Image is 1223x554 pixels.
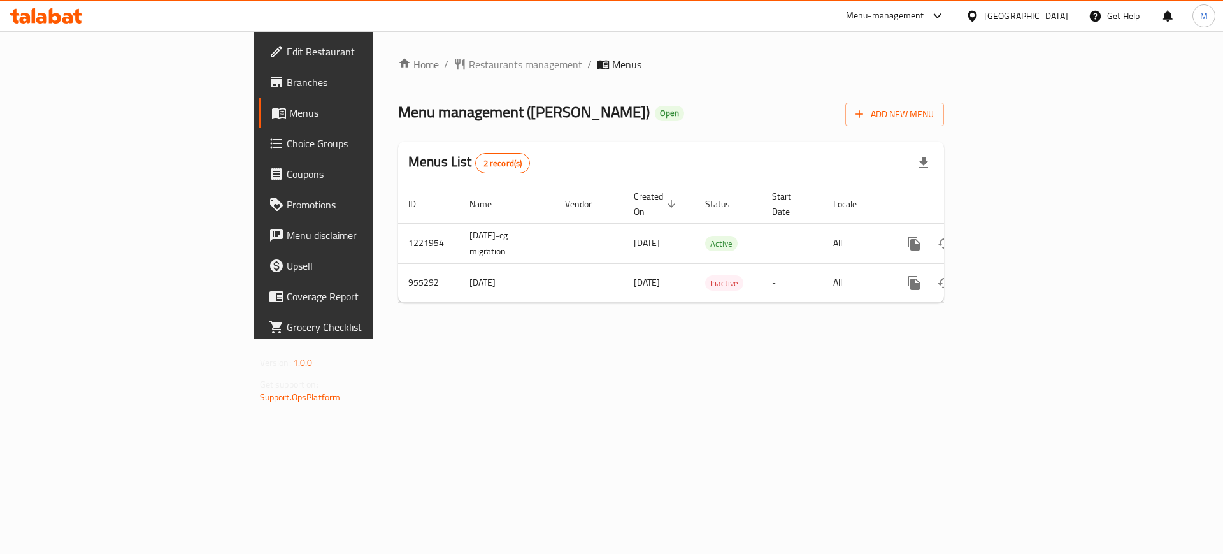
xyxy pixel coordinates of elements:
a: Upsell [259,251,458,281]
span: Edit Restaurant [287,44,448,59]
a: Choice Groups [259,128,458,159]
a: Menus [259,98,458,128]
span: 1.0.0 [293,354,313,371]
a: Branches [259,67,458,98]
div: Export file [908,148,939,179]
span: Restaurants management [469,57,582,72]
span: Menu management ( [PERSON_NAME] ) [398,98,650,126]
a: Support.OpsPlatform [260,389,341,405]
span: Coverage Report [287,289,448,304]
div: Open [655,106,684,121]
button: Change Status [929,228,960,259]
nav: breadcrumb [398,57,944,72]
div: Menu-management [846,8,924,24]
span: M [1200,9,1208,23]
td: All [823,223,889,263]
a: Grocery Checklist [259,312,458,342]
span: Promotions [287,197,448,212]
th: Actions [889,185,1031,224]
span: [DATE] [634,235,660,251]
span: Inactive [705,276,743,291]
a: Promotions [259,189,458,220]
button: more [899,268,929,298]
h2: Menus List [408,152,530,173]
a: Menu disclaimer [259,220,458,251]
span: Vendor [565,196,608,212]
table: enhanced table [398,185,1031,303]
span: Version: [260,354,291,371]
button: more [899,228,929,259]
span: Choice Groups [287,136,448,151]
span: Branches [287,75,448,90]
button: Add New Menu [845,103,944,126]
span: Menus [612,57,641,72]
span: Add New Menu [855,106,934,122]
div: Total records count [475,153,531,173]
a: Coverage Report [259,281,458,312]
span: Status [705,196,747,212]
span: Upsell [287,258,448,273]
span: Grocery Checklist [287,319,448,335]
button: Change Status [929,268,960,298]
span: Coupons [287,166,448,182]
td: [DATE]-cg migration [459,223,555,263]
td: - [762,223,823,263]
span: [DATE] [634,274,660,291]
div: [GEOGRAPHIC_DATA] [984,9,1068,23]
td: - [762,263,823,302]
span: Created On [634,189,680,219]
div: Inactive [705,275,743,291]
span: 2 record(s) [476,157,530,170]
td: All [823,263,889,302]
span: Active [705,237,738,251]
span: Start Date [772,189,808,219]
span: Locale [833,196,873,212]
span: Name [469,196,508,212]
span: Get support on: [260,376,318,393]
td: [DATE] [459,263,555,302]
span: Open [655,108,684,119]
span: ID [408,196,433,212]
a: Edit Restaurant [259,36,458,67]
span: Menus [289,105,448,120]
a: Restaurants management [454,57,582,72]
a: Coupons [259,159,458,189]
li: / [587,57,592,72]
span: Menu disclaimer [287,228,448,243]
